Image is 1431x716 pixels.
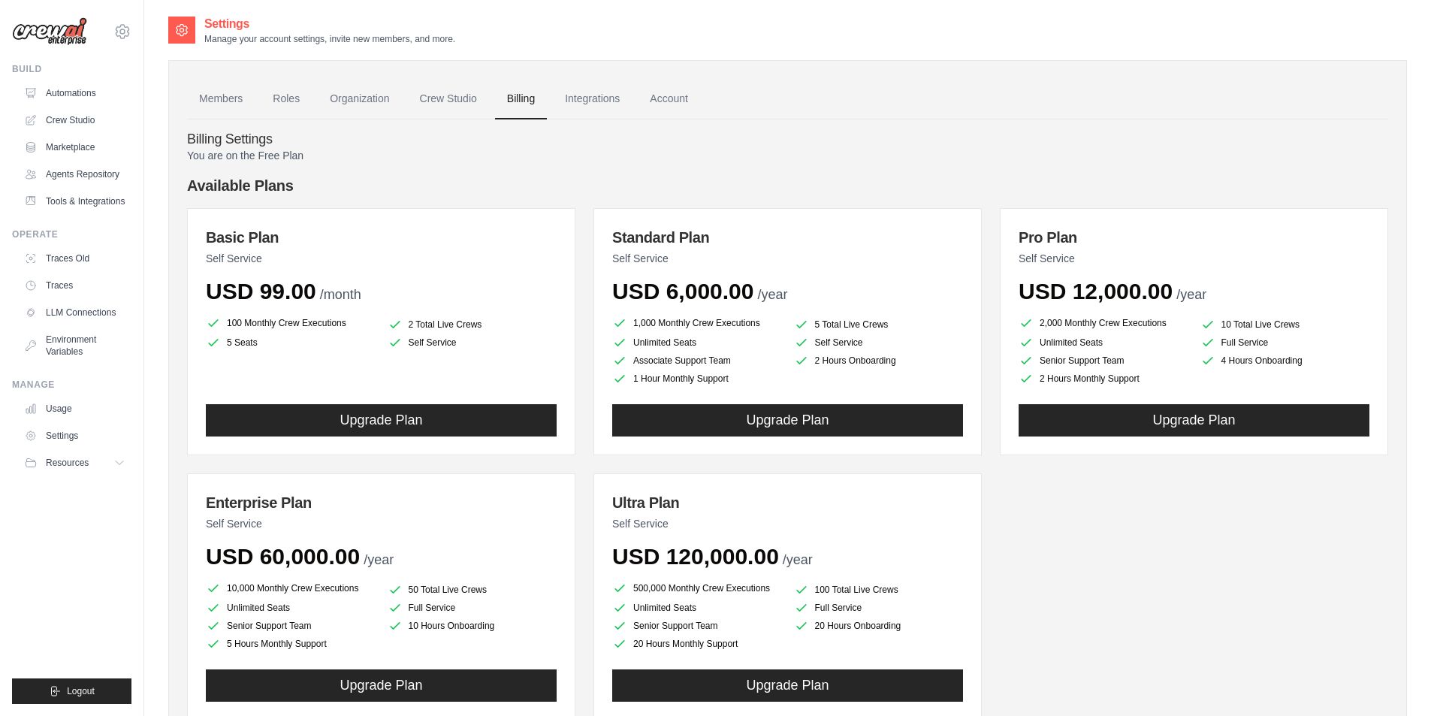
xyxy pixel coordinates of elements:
h4: Available Plans [187,175,1388,196]
span: /month [320,287,361,302]
li: Senior Support Team [1019,353,1188,368]
a: LLM Connections [18,301,131,325]
li: 50 Total Live Crews [388,582,557,597]
span: USD 12,000.00 [1019,279,1173,304]
a: Roles [261,79,312,119]
p: Self Service [1019,251,1369,266]
a: Tools & Integrations [18,189,131,213]
a: Usage [18,397,131,421]
li: 20 Hours Onboarding [794,618,964,633]
li: 100 Total Live Crews [794,582,964,597]
li: Associate Support Team [612,353,782,368]
li: Unlimited Seats [1019,335,1188,350]
a: Traces [18,273,131,298]
span: /year [757,287,787,302]
span: USD 99.00 [206,279,316,304]
button: Logout [12,678,131,704]
li: 2,000 Monthly Crew Executions [1019,314,1188,332]
h3: Pro Plan [1019,227,1369,248]
li: Self Service [388,335,557,350]
a: Automations [18,81,131,105]
a: Traces Old [18,246,131,270]
a: Crew Studio [408,79,489,119]
li: Unlimited Seats [612,335,782,350]
li: Full Service [1200,335,1370,350]
a: Account [638,79,700,119]
li: 100 Monthly Crew Executions [206,314,376,332]
p: Self Service [206,251,557,266]
a: Settings [18,424,131,448]
li: 1,000 Monthly Crew Executions [612,314,782,332]
p: You are on the Free Plan [187,148,1388,163]
li: 10 Hours Onboarding [388,618,557,633]
p: Self Service [612,251,963,266]
p: Manage your account settings, invite new members, and more. [204,33,455,45]
img: Logo [12,17,87,46]
li: 10,000 Monthly Crew Executions [206,579,376,597]
h3: Basic Plan [206,227,557,248]
span: /year [364,552,394,567]
a: Agents Repository [18,162,131,186]
li: 20 Hours Monthly Support [612,636,782,651]
a: Members [187,79,255,119]
li: Full Service [794,600,964,615]
h3: Enterprise Plan [206,492,557,513]
li: Senior Support Team [206,618,376,633]
span: /year [1176,287,1206,302]
span: USD 120,000.00 [612,544,779,569]
li: Self Service [794,335,964,350]
li: 500,000 Monthly Crew Executions [612,579,782,597]
li: Full Service [388,600,557,615]
li: 5 Total Live Crews [794,317,964,332]
li: 5 Seats [206,335,376,350]
li: 5 Hours Monthly Support [206,636,376,651]
li: 2 Hours Onboarding [794,353,964,368]
li: 10 Total Live Crews [1200,317,1370,332]
li: 2 Hours Monthly Support [1019,371,1188,386]
a: Environment Variables [18,328,131,364]
p: Self Service [206,516,557,531]
a: Marketplace [18,135,131,159]
li: 2 Total Live Crews [388,317,557,332]
button: Upgrade Plan [612,669,963,702]
h3: Standard Plan [612,227,963,248]
button: Upgrade Plan [1019,404,1369,437]
div: Manage [12,379,131,391]
span: USD 6,000.00 [612,279,753,304]
h2: Settings [204,15,455,33]
span: Logout [67,685,95,697]
a: Billing [495,79,547,119]
li: 1 Hour Monthly Support [612,371,782,386]
button: Resources [18,451,131,475]
h4: Billing Settings [187,131,1388,148]
li: Unlimited Seats [206,600,376,615]
div: Build [12,63,131,75]
a: Crew Studio [18,108,131,132]
li: 4 Hours Onboarding [1200,353,1370,368]
button: Upgrade Plan [206,404,557,437]
button: Upgrade Plan [206,669,557,702]
p: Self Service [612,516,963,531]
h3: Ultra Plan [612,492,963,513]
li: Senior Support Team [612,618,782,633]
span: Resources [46,457,89,469]
li: Unlimited Seats [612,600,782,615]
a: Organization [318,79,401,119]
div: Operate [12,228,131,240]
span: USD 60,000.00 [206,544,360,569]
span: /year [783,552,813,567]
button: Upgrade Plan [612,404,963,437]
a: Integrations [553,79,632,119]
